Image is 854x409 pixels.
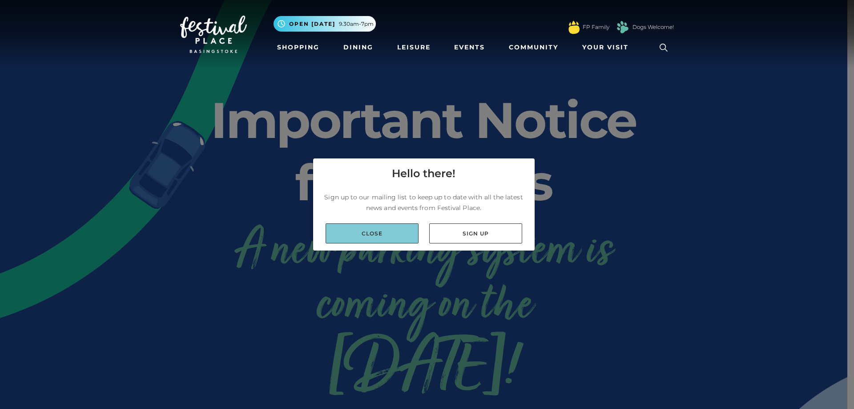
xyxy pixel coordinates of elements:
[583,23,609,31] a: FP Family
[394,39,434,56] a: Leisure
[180,16,247,53] img: Festival Place Logo
[274,39,323,56] a: Shopping
[505,39,562,56] a: Community
[289,20,335,28] span: Open [DATE]
[274,16,376,32] button: Open [DATE] 9.30am-7pm
[632,23,674,31] a: Dogs Welcome!
[320,192,528,213] p: Sign up to our mailing list to keep up to date with all the latest news and events from Festival ...
[579,39,636,56] a: Your Visit
[582,43,628,52] span: Your Visit
[326,223,419,243] a: Close
[339,20,374,28] span: 9.30am-7pm
[451,39,488,56] a: Events
[429,223,522,243] a: Sign up
[340,39,377,56] a: Dining
[392,166,455,182] h4: Hello there!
